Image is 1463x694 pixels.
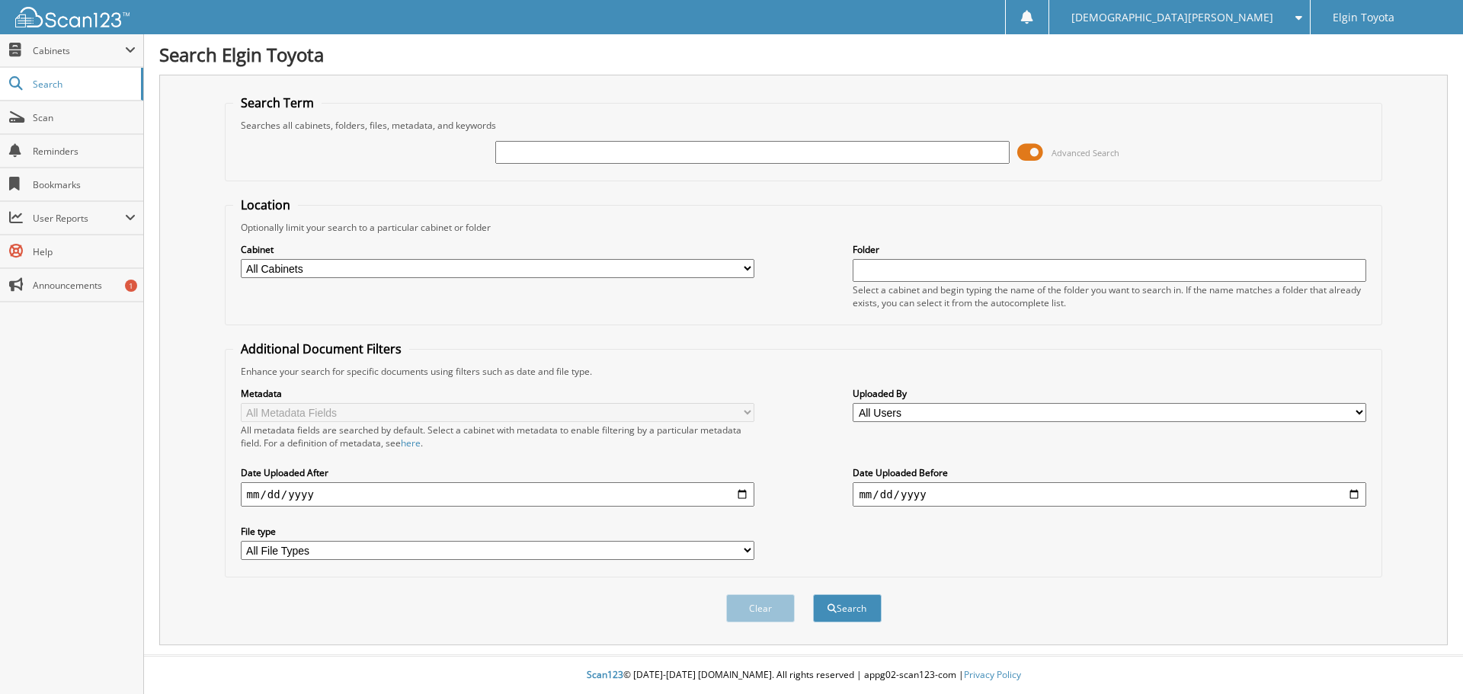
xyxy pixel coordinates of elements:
div: © [DATE]-[DATE] [DOMAIN_NAME]. All rights reserved | appg02-scan123-com | [144,657,1463,694]
label: Date Uploaded Before [853,466,1366,479]
input: end [853,482,1366,507]
legend: Location [233,197,298,213]
span: Search [33,78,133,91]
span: Elgin Toyota [1333,13,1394,22]
span: Bookmarks [33,178,136,191]
span: [DEMOGRAPHIC_DATA][PERSON_NAME] [1071,13,1273,22]
a: here [401,437,421,449]
div: Searches all cabinets, folders, files, metadata, and keywords [233,119,1375,132]
label: Uploaded By [853,387,1366,400]
label: Metadata [241,387,754,400]
img: scan123-logo-white.svg [15,7,130,27]
span: Announcements [33,279,136,292]
span: Advanced Search [1052,147,1119,158]
div: Select a cabinet and begin typing the name of the folder you want to search in. If the name match... [853,283,1366,309]
label: Folder [853,243,1366,256]
div: All metadata fields are searched by default. Select a cabinet with metadata to enable filtering b... [241,424,754,449]
span: Cabinets [33,44,125,57]
span: Help [33,245,136,258]
legend: Search Term [233,94,322,111]
label: Date Uploaded After [241,466,754,479]
input: start [241,482,754,507]
span: Scan123 [587,668,623,681]
a: Privacy Policy [964,668,1021,681]
label: Cabinet [241,243,754,256]
button: Clear [726,594,795,622]
legend: Additional Document Filters [233,341,409,357]
h1: Search Elgin Toyota [159,42,1448,67]
span: User Reports [33,212,125,225]
button: Search [813,594,882,622]
label: File type [241,525,754,538]
div: Optionally limit your search to a particular cabinet or folder [233,221,1375,234]
span: Reminders [33,145,136,158]
span: Scan [33,111,136,124]
div: 1 [125,280,137,292]
div: Enhance your search for specific documents using filters such as date and file type. [233,365,1375,378]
